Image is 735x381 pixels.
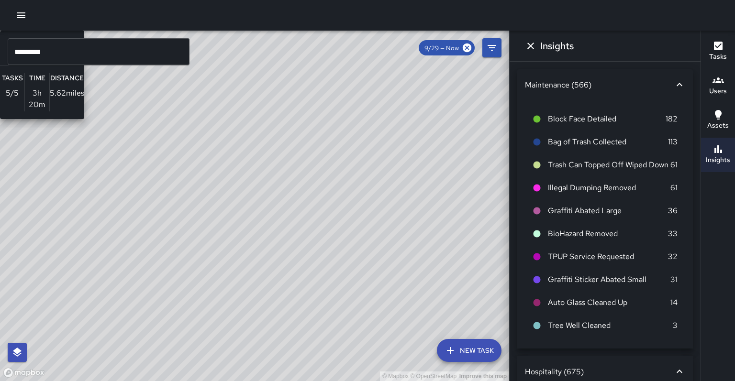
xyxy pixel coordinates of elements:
[548,136,668,148] span: Bag of Trash Collected
[2,73,23,84] h6: Tasks
[419,40,475,55] div: 9/29 — Now
[525,80,674,90] div: Maintenance (566)
[670,159,678,171] p: 61
[25,87,49,110] p: 3h 20m
[701,69,735,103] button: Users
[548,205,668,217] span: Graffiti Abated Large
[521,36,540,55] button: Dismiss
[482,38,501,57] button: Filters
[670,297,678,308] p: 14
[709,86,727,97] h6: Users
[548,297,670,308] span: Auto Glass Cleaned Up
[548,320,673,331] span: Tree Well Cleaned
[29,73,45,84] h6: Time
[673,320,678,331] p: 3
[706,155,730,165] h6: Insights
[548,159,670,171] span: Trash Can Topped Off Wiped Down
[50,73,84,84] h6: Distance
[437,339,501,362] button: New Task
[670,274,678,285] p: 31
[668,136,678,148] p: 113
[668,205,678,217] p: 36
[707,120,729,131] h6: Assets
[701,34,735,69] button: Tasks
[6,87,19,99] p: 5 / 5
[548,182,670,194] span: Illegal Dumping Removed
[701,103,735,138] button: Assets
[668,228,678,239] p: 33
[670,182,678,194] p: 61
[668,251,678,262] p: 32
[548,228,668,239] span: BioHazard Removed
[548,274,670,285] span: Graffiti Sticker Abated Small
[666,113,678,125] p: 182
[525,367,674,377] div: Hospitality (675)
[419,44,465,52] span: 9/29 — Now
[540,38,574,54] h6: Insights
[548,113,666,125] span: Block Face Detailed
[548,251,668,262] span: TPUP Service Requested
[701,138,735,172] button: Insights
[50,87,84,99] p: 5.62 miles
[709,52,727,62] h6: Tasks
[517,69,693,100] div: Maintenance (566)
